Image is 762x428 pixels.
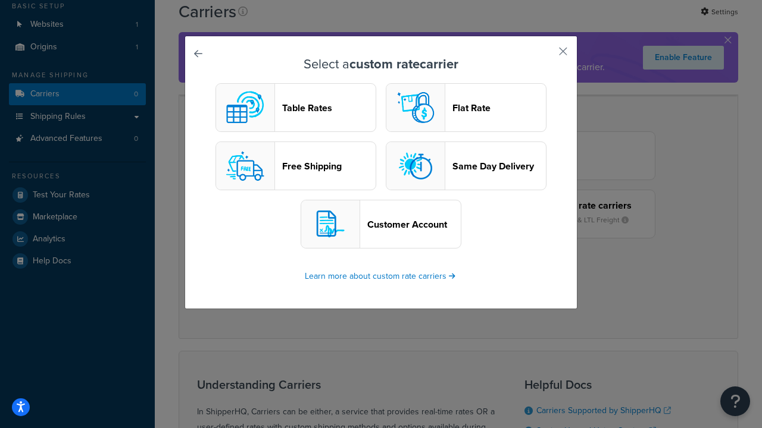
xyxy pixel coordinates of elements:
[386,83,546,132] button: flat logoFlat Rate
[305,270,457,282] a: Learn more about custom rate carriers
[216,141,376,190] button: free logoFree Shipping
[221,142,269,190] img: free logo
[367,219,461,230] header: Customer Account
[392,142,439,190] img: sameday logo
[349,54,458,74] strong: custom rate carrier
[215,57,547,71] h3: Select a
[282,102,376,114] header: Table Rates
[386,141,546,190] button: sameday logoSame Day Delivery
[301,200,461,248] button: customerAccount logoCustomer Account
[221,84,269,131] img: custom logo
[216,83,376,132] button: custom logoTable Rates
[452,160,546,172] header: Same Day Delivery
[307,200,354,248] img: customerAccount logo
[392,84,439,131] img: flat logo
[452,102,546,114] header: Flat Rate
[282,160,376,172] header: Free Shipping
